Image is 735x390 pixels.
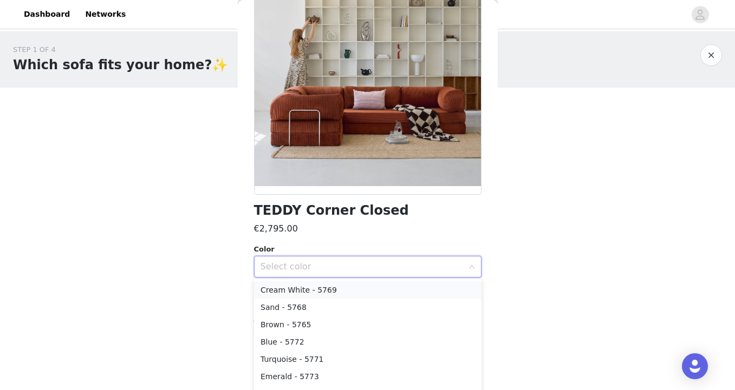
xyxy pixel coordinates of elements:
[13,44,228,55] div: STEP 1 OF 4
[254,222,298,235] h3: €2,795.00
[254,333,482,351] li: Blue - 5772
[254,244,482,255] div: Color
[254,281,482,299] li: Cream White - 5769
[254,351,482,368] li: Turquoise - 5771
[17,2,76,27] a: Dashboard
[469,263,475,271] i: icon: down
[682,353,708,379] div: Open Intercom Messenger
[254,299,482,316] li: Sand - 5768
[254,316,482,333] li: Brown - 5765
[254,368,482,385] li: Emerald - 5773
[261,261,463,272] div: Select color
[254,203,409,218] h1: TEDDY Corner Closed
[13,55,228,75] h1: Which sofa fits your home?✨
[695,6,705,23] div: avatar
[79,2,132,27] a: Networks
